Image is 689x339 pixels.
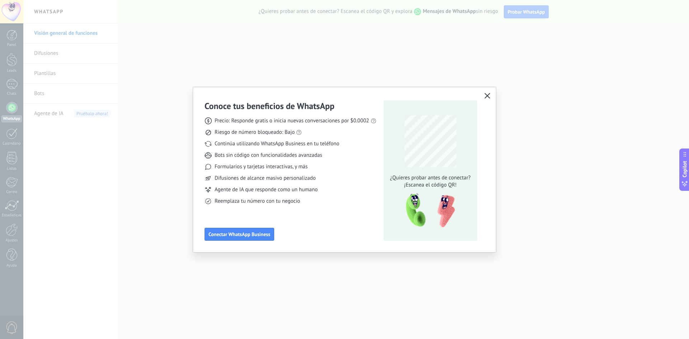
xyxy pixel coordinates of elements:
[215,117,369,124] span: Precio: Responde gratis o inicia nuevas conversaciones por $0.0002
[400,192,456,230] img: qr-pic-1x.png
[215,163,308,170] span: Formularios y tarjetas interactivas, y más
[388,174,473,182] span: ¿Quieres probar antes de conectar?
[205,100,334,112] h3: Conoce tus beneficios de WhatsApp
[681,161,688,177] span: Copilot
[215,198,300,205] span: Reemplaza tu número con tu negocio
[215,140,339,147] span: Continúa utilizando WhatsApp Business en tu teléfono
[205,228,274,241] button: Conectar WhatsApp Business
[215,129,295,136] span: Riesgo de número bloqueado: Bajo
[215,175,316,182] span: Difusiones de alcance masivo personalizado
[208,232,270,237] span: Conectar WhatsApp Business
[215,152,322,159] span: Bots sin código con funcionalidades avanzadas
[215,186,318,193] span: Agente de IA que responde como un humano
[388,182,473,189] span: ¡Escanea el código QR!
